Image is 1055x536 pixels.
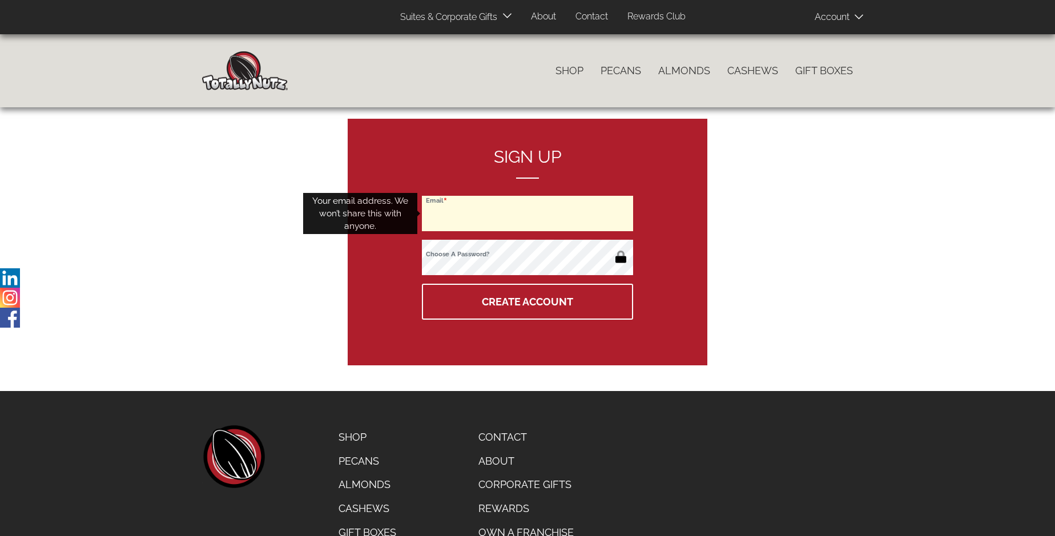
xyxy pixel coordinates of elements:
a: Suites & Corporate Gifts [392,6,501,29]
input: Email [422,196,633,231]
a: Shop [330,425,405,449]
a: Almonds [330,473,405,497]
a: Cashews [330,497,405,521]
a: home [202,425,265,488]
button: Create Account [422,284,633,320]
h2: Sign up [422,147,633,179]
a: Contact [470,425,582,449]
a: About [522,6,565,28]
a: Shop [547,59,592,83]
a: Corporate Gifts [470,473,582,497]
a: Cashews [719,59,787,83]
a: Rewards Club [619,6,694,28]
a: Contact [567,6,617,28]
img: Home [202,51,288,90]
a: About [470,449,582,473]
a: Pecans [330,449,405,473]
a: Gift Boxes [787,59,861,83]
div: Your email address. We won’t share this with anyone. [303,193,417,235]
a: Rewards [470,497,582,521]
a: Almonds [650,59,719,83]
a: Pecans [592,59,650,83]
